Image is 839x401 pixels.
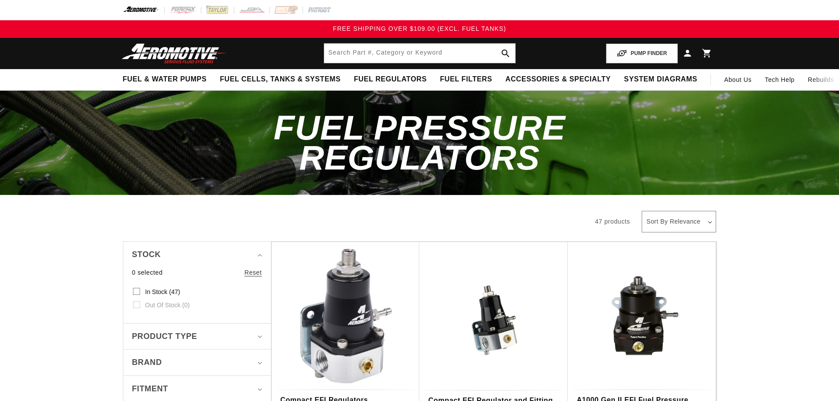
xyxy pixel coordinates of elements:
[116,69,214,90] summary: Fuel & Water Pumps
[724,76,751,83] span: About Us
[132,349,262,375] summary: Brand (0 selected)
[333,25,506,32] span: FREE SHIPPING OVER $109.00 (EXCL. FUEL TANKS)
[506,75,611,84] span: Accessories & Specialty
[354,75,426,84] span: Fuel Regulators
[499,69,617,90] summary: Accessories & Specialty
[595,218,630,225] span: 47 products
[132,324,262,349] summary: Product type (0 selected)
[220,75,340,84] span: Fuel Cells, Tanks & Systems
[347,69,433,90] summary: Fuel Regulators
[123,75,207,84] span: Fuel & Water Pumps
[132,268,163,277] span: 0 selected
[808,75,834,85] span: Rebuilds
[617,69,704,90] summary: System Diagrams
[765,75,795,85] span: Tech Help
[717,69,758,90] a: About Us
[440,75,492,84] span: Fuel Filters
[213,69,347,90] summary: Fuel Cells, Tanks & Systems
[132,248,161,261] span: Stock
[606,44,677,63] button: PUMP FINDER
[758,69,802,90] summary: Tech Help
[624,75,697,84] span: System Diagrams
[145,301,190,309] span: Out of stock (0)
[132,242,262,268] summary: Stock (0 selected)
[496,44,515,63] button: search button
[145,288,180,296] span: In stock (47)
[433,69,499,90] summary: Fuel Filters
[132,330,197,343] span: Product type
[324,44,515,63] input: Search by Part Number, Category or Keyword
[132,356,162,369] span: Brand
[119,43,229,64] img: Aeromotive
[244,268,262,277] a: Reset
[132,383,168,395] span: Fitment
[274,108,565,177] span: Fuel Pressure Regulators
